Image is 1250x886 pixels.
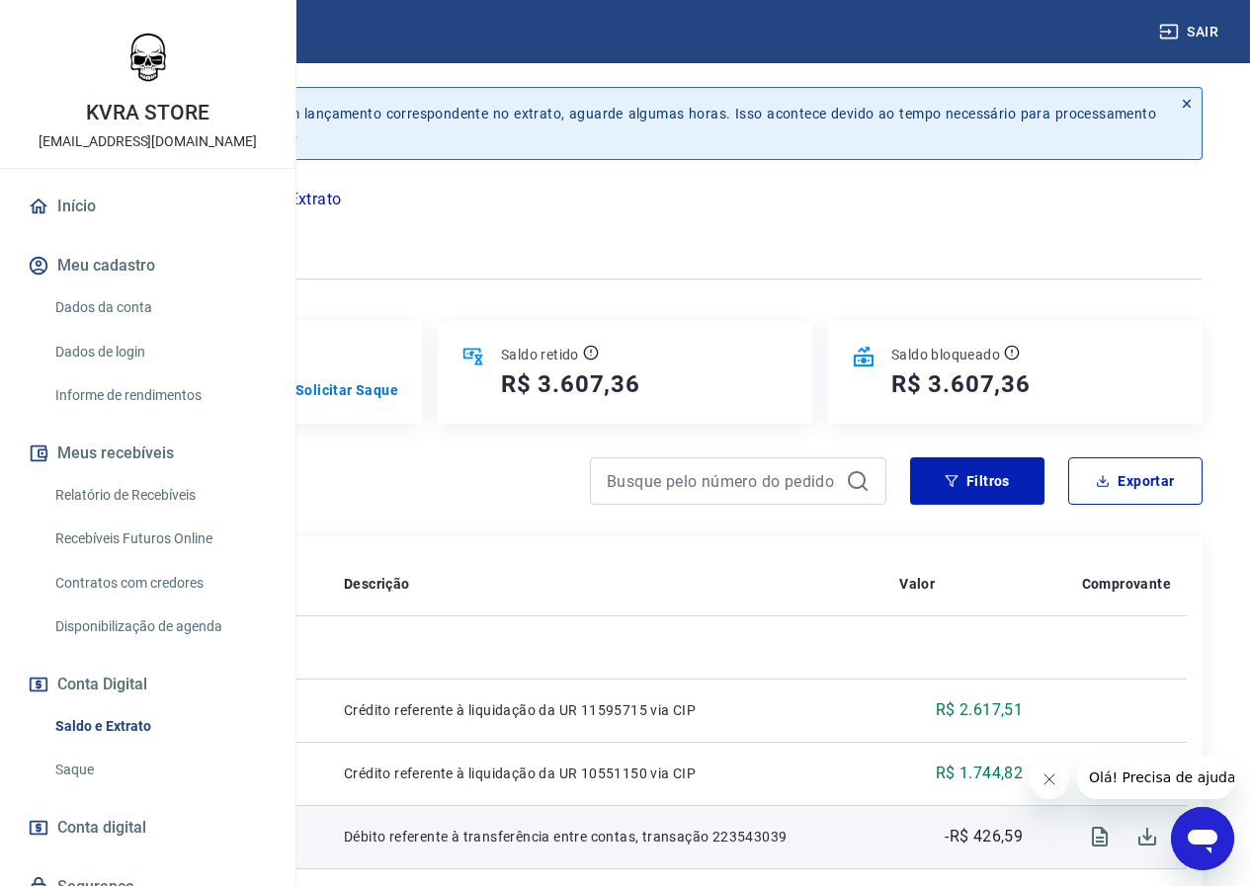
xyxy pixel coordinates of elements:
[607,466,838,496] input: Busque pelo número do pedido
[57,814,146,842] span: Conta digital
[24,244,272,287] button: Meu cadastro
[1155,14,1226,50] button: Sair
[344,700,868,720] p: Crédito referente à liquidação da UR 11595715 via CIP
[47,706,272,747] a: Saldo e Extrato
[501,345,579,364] p: Saldo retido
[47,465,566,505] h4: Extrato
[47,606,272,647] a: Disponibilização de agenda
[936,762,1023,785] p: R$ 1.744,82
[47,750,272,790] a: Saque
[891,368,1031,400] h5: R$ 3.607,36
[1068,457,1203,505] button: Exportar
[344,827,868,846] p: Débito referente à transferência entre contas, transação 223543039
[936,698,1023,722] p: R$ 2.617,51
[891,345,1000,364] p: Saldo bloqueado
[47,475,272,516] a: Relatório de Recebíveis
[47,332,272,372] a: Dados de login
[1030,760,1069,799] iframe: Fechar mensagem
[24,806,272,849] a: Conta digital
[899,574,935,594] p: Valor
[1082,574,1171,594] p: Comprovante
[86,103,209,123] p: KVRA STORE
[1077,756,1234,799] iframe: Mensagem da empresa
[24,663,272,706] button: Conta Digital
[47,287,272,328] a: Dados da conta
[945,825,1023,848] p: -R$ 426,59
[47,375,272,416] a: Informe de rendimentos
[910,457,1044,505] button: Filtros
[109,16,188,95] img: fe777f08-c6fa-44d2-bb1f-e2f5fe09f808.jpeg
[47,563,272,604] a: Contratos com credores
[39,131,257,152] p: [EMAIL_ADDRESS][DOMAIN_NAME]
[344,574,410,594] p: Descrição
[295,380,398,400] a: Solicitar Saque
[24,185,272,228] a: Início
[501,368,640,400] h5: R$ 3.607,36
[1124,813,1171,860] span: Download
[12,14,166,30] span: Olá! Precisa de ajuda?
[107,104,1156,143] p: Se o saldo aumentar sem um lançamento correspondente no extrato, aguarde algumas horas. Isso acon...
[47,519,272,559] a: Recebíveis Futuros Online
[1076,813,1124,860] span: Visualizar
[1171,807,1234,870] iframe: Botão para abrir a janela de mensagens
[24,432,272,475] button: Meus recebíveis
[344,764,868,783] p: Crédito referente à liquidação da UR 10551150 via CIP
